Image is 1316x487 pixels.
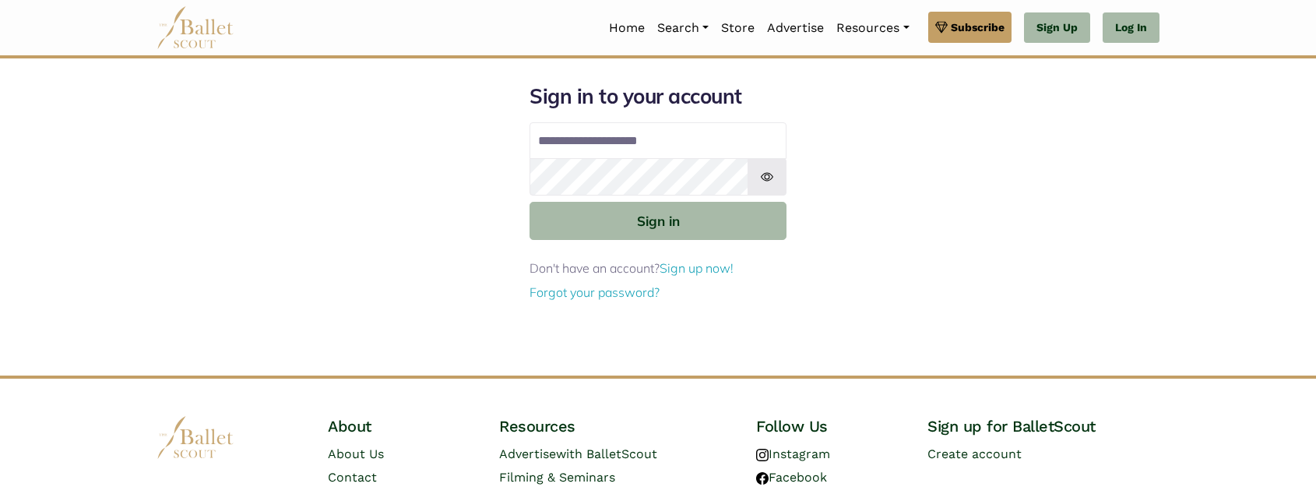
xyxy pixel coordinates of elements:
[927,446,1022,461] a: Create account
[951,19,1005,36] span: Subscribe
[928,12,1012,43] a: Subscribe
[715,12,761,44] a: Store
[1024,12,1090,44] a: Sign Up
[328,416,474,436] h4: About
[499,416,731,436] h4: Resources
[756,446,830,461] a: Instagram
[328,446,384,461] a: About Us
[328,470,377,485] a: Contact
[1103,12,1159,44] a: Log In
[603,12,651,44] a: Home
[157,416,234,459] img: logo
[530,284,660,300] a: Forgot your password?
[660,260,734,276] a: Sign up now!
[935,19,948,36] img: gem.svg
[756,472,769,485] img: facebook logo
[756,416,903,436] h4: Follow Us
[756,449,769,461] img: instagram logo
[530,259,786,279] p: Don't have an account?
[499,446,657,461] a: Advertisewith BalletScout
[530,202,786,240] button: Sign in
[927,416,1159,436] h4: Sign up for BalletScout
[556,446,657,461] span: with BalletScout
[499,470,615,485] a: Filming & Seminars
[761,12,830,44] a: Advertise
[530,83,786,110] h1: Sign in to your account
[830,12,915,44] a: Resources
[651,12,715,44] a: Search
[756,470,827,485] a: Facebook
